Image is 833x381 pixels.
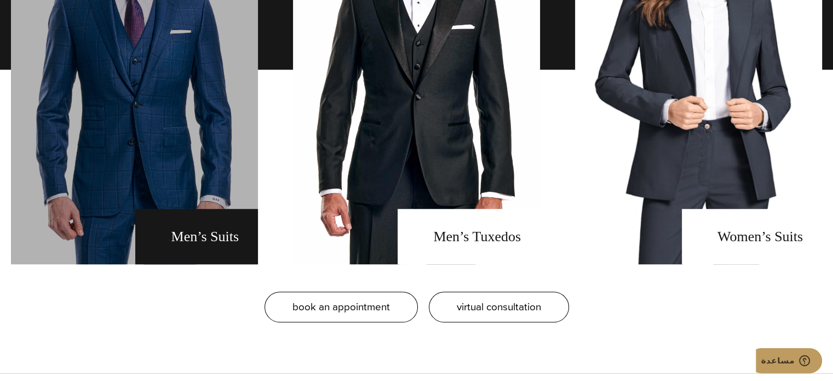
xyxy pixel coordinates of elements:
a: book an appointment [265,292,418,322]
span: book an appointment [292,299,390,315]
a: virtual consultation [429,292,569,322]
iframe: لفتح عنصر واجهة يمكنك من خلاله الدردشة مع أحد وكلائنا [756,348,822,376]
span: virtual consultation [457,299,541,315]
